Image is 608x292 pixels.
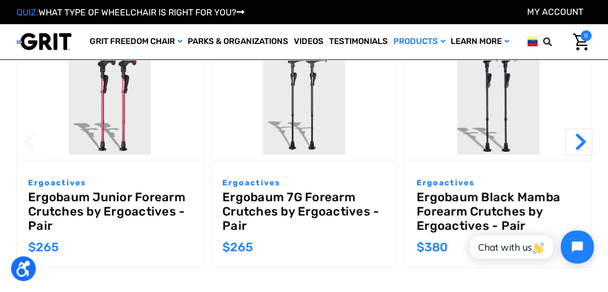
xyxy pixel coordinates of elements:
[580,30,591,41] span: 0
[527,35,538,48] img: ve.png
[17,128,44,156] button: Ir a diapositiva 2 de 2
[417,190,580,234] a: Ergobaum Black Mamba Forearm Crutches by Ergoactives - Pair,$360.00
[417,177,580,189] p: Ergoactives
[211,31,397,155] img: Ergobaum 7G Forearm Crutches by Ergoactives - Pair
[559,30,565,53] input: Search
[17,31,202,155] img: Ergobaum Junior Forearm Crutches by Ergoactives - Pair
[458,221,603,273] iframe: Tidio Chat
[527,7,583,17] a: Cuenta
[185,24,291,59] a: Parks & Organizations
[565,128,593,156] button: Ir a diapositiva 2 de 2
[17,25,202,159] a: Ergobaum Junior Forearm Crutches by Ergoactives - Pair,$249.00
[573,34,589,51] img: Cart
[417,240,447,255] span: $‌380
[448,24,512,59] a: Learn More
[565,30,591,53] a: Carrito con 0 artículos
[17,7,244,18] a: QUIZ:WHAT TYPE OF WHEELCHAIR IS RIGHT FOR YOU?
[211,25,397,159] a: Ergobaum 7G Forearm Crutches by Ergoactives - Pair,$249.00
[28,190,191,234] a: Ergobaum Junior Forearm Crutches by Ergoactives - Pair,$249.00
[87,24,185,59] a: GRIT Freedom Chair
[222,240,253,255] span: $‌265
[222,190,386,234] a: Ergobaum 7G Forearm Crutches by Ergoactives - Pair,$249.00
[326,24,391,59] a: Testimonials
[391,24,448,59] a: Products
[28,177,191,189] p: Ergoactives
[28,240,59,255] span: $‌265
[406,25,591,159] a: Ergobaum Black Mamba Forearm Crutches by Ergoactives - Pair,$360.00
[17,32,72,51] img: GRIT All-Terrain Wheelchair and Mobility Equipment
[222,177,386,189] p: Ergoactives
[17,7,39,18] span: QUIZ:
[291,24,326,59] a: Videos
[406,31,591,155] img: Ergobaum Black Mamba Forearm Crutches by Ergoactives - Pair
